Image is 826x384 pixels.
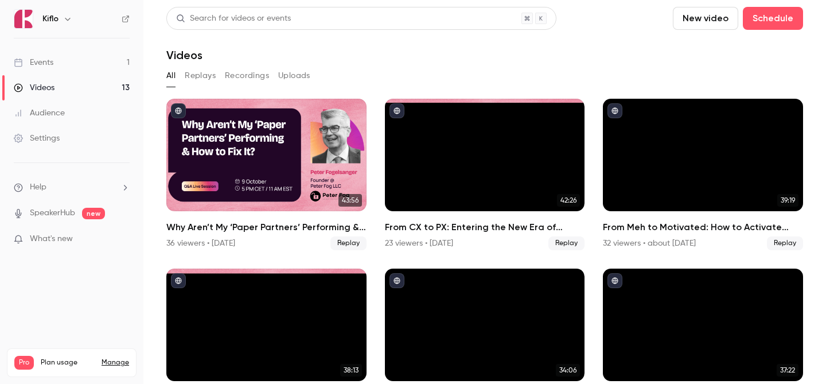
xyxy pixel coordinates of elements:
[278,67,310,85] button: Uploads
[14,57,53,68] div: Events
[557,194,580,207] span: 42:26
[30,207,75,219] a: SpeakerHub
[385,220,585,234] h2: From CX to PX: Entering the New Era of Partner Experience
[225,67,269,85] button: Recordings
[385,99,585,250] a: 42:26From CX to PX: Entering the New Era of Partner Experience23 viewers • [DATE]Replay
[41,358,95,367] span: Plan usage
[340,364,362,377] span: 38:13
[389,273,404,288] button: published
[166,220,367,234] h2: Why Aren’t My ‘Paper Partners’ Performing & How to Fix It?
[385,99,585,250] li: From CX to PX: Entering the New Era of Partner Experience
[166,99,367,250] a: 43:56Why Aren’t My ‘Paper Partners’ Performing & How to Fix It?36 viewers • [DATE]Replay
[556,364,580,377] span: 34:06
[603,220,803,234] h2: From Meh to Motivated: How to Activate GTM Teams with FOMO & Competitive Drive
[777,194,798,207] span: 39:19
[14,181,130,193] li: help-dropdown-opener
[116,234,130,245] iframe: Noticeable Trigger
[385,238,453,249] div: 23 viewers • [DATE]
[767,236,803,250] span: Replay
[603,238,696,249] div: 32 viewers • about [DATE]
[166,99,367,250] li: Why Aren’t My ‘Paper Partners’ Performing & How to Fix It?
[30,181,46,193] span: Help
[166,7,803,377] section: Videos
[14,10,33,28] img: Kiflo
[673,7,738,30] button: New video
[176,13,291,25] div: Search for videos or events
[185,67,216,85] button: Replays
[603,99,803,250] li: From Meh to Motivated: How to Activate GTM Teams with FOMO & Competitive Drive
[166,48,202,62] h1: Videos
[607,103,622,118] button: published
[171,103,186,118] button: published
[777,364,798,377] span: 37:22
[166,238,235,249] div: 36 viewers • [DATE]
[330,236,367,250] span: Replay
[166,67,176,85] button: All
[338,194,362,207] span: 43:56
[14,107,65,119] div: Audience
[82,208,105,219] span: new
[30,233,73,245] span: What's new
[389,103,404,118] button: published
[171,273,186,288] button: published
[743,7,803,30] button: Schedule
[102,358,129,367] a: Manage
[607,273,622,288] button: published
[548,236,585,250] span: Replay
[14,133,60,144] div: Settings
[14,356,34,370] span: Pro
[42,13,59,25] h6: Kiflo
[14,82,54,94] div: Videos
[603,99,803,250] a: 39:19From Meh to Motivated: How to Activate GTM Teams with FOMO & Competitive Drive32 viewers • a...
